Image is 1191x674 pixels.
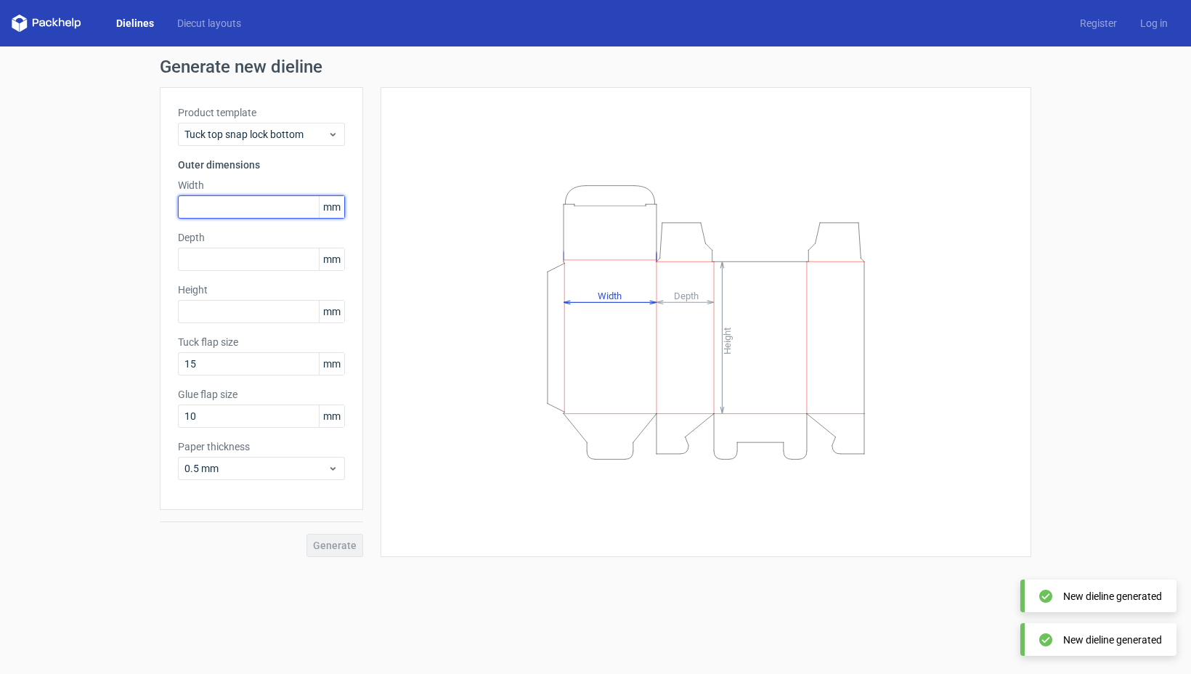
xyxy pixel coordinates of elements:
[319,248,344,270] span: mm
[178,439,345,454] label: Paper thickness
[184,127,328,142] span: Tuck top snap lock bottom
[178,387,345,402] label: Glue flap size
[722,327,733,354] tspan: Height
[178,283,345,297] label: Height
[1068,16,1129,31] a: Register
[178,158,345,172] h3: Outer dimensions
[1129,16,1179,31] a: Log in
[178,178,345,192] label: Width
[160,58,1031,76] h1: Generate new dieline
[1063,633,1162,647] div: New dieline generated
[184,461,328,476] span: 0.5 mm
[319,196,344,218] span: mm
[319,405,344,427] span: mm
[674,290,699,301] tspan: Depth
[178,230,345,245] label: Depth
[598,290,622,301] tspan: Width
[178,335,345,349] label: Tuck flap size
[105,16,166,31] a: Dielines
[319,353,344,375] span: mm
[166,16,253,31] a: Diecut layouts
[319,301,344,322] span: mm
[1063,589,1162,604] div: New dieline generated
[178,105,345,120] label: Product template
